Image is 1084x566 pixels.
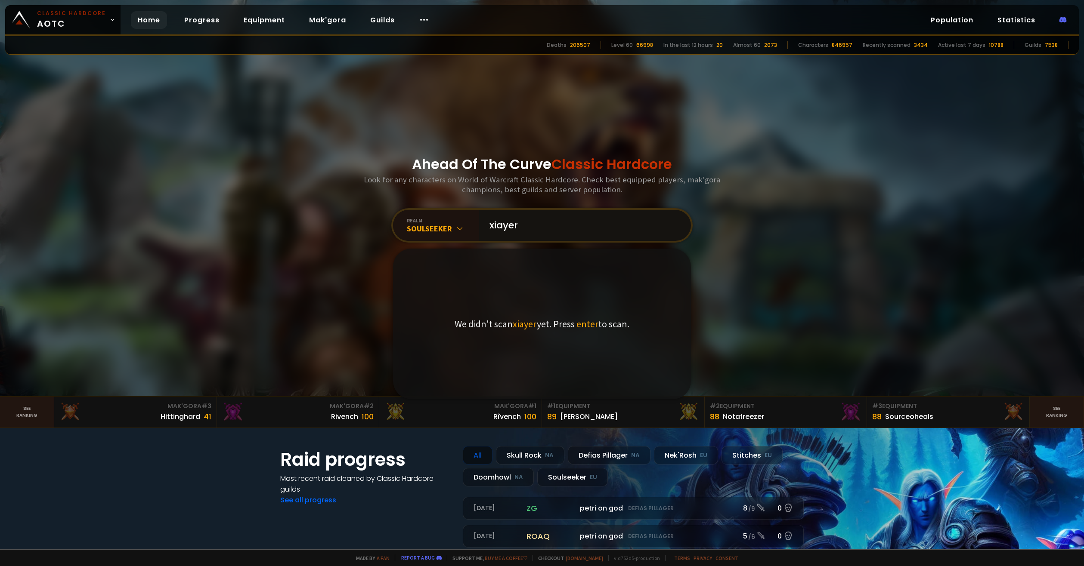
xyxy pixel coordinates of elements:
[1045,41,1058,49] div: 7538
[37,9,106,17] small: Classic Hardcore
[447,555,527,561] span: Support me,
[363,11,402,29] a: Guilds
[764,41,777,49] div: 2073
[663,41,713,49] div: In the last 12 hours
[722,446,783,464] div: Stitches
[545,451,554,460] small: NA
[537,468,608,486] div: Soulseeker
[59,402,211,411] div: Mak'Gora
[217,397,380,428] a: Mak'Gora#2Rivench100
[463,446,492,464] div: All
[131,11,167,29] a: Home
[401,554,435,561] a: Report a bug
[547,402,555,410] span: # 1
[384,402,536,411] div: Mak'Gora
[674,555,690,561] a: Terms
[407,217,479,224] div: realm
[938,41,985,49] div: Active last 7 days
[524,411,536,422] div: 100
[177,11,226,29] a: Progress
[723,411,764,422] div: Notafreezer
[710,402,720,410] span: # 2
[222,402,374,411] div: Mak'Gora
[201,402,211,410] span: # 3
[455,318,629,330] p: We didn't scan yet. Press to scan.
[280,473,452,495] h4: Most recent raid cleaned by Classic Hardcore guilds
[694,555,712,561] a: Privacy
[412,154,672,175] h1: Ahead Of The Curve
[576,318,598,330] span: enter
[551,154,672,174] span: Classic Hardcore
[765,451,772,460] small: EU
[204,411,211,422] div: 41
[533,555,603,561] span: Checkout
[590,473,597,482] small: EU
[360,175,724,194] h3: Look for any characters on World of Warcraft Classic Hardcore. Check best equipped players, mak'g...
[705,397,867,428] a: #2Equipment88Notafreezer
[989,41,1003,49] div: 10788
[493,411,521,422] div: Rîvench
[867,397,1030,428] a: #3Equipment88Sourceoheals
[463,497,804,520] a: [DATE]zgpetri on godDefias Pillager8 /90
[654,446,718,464] div: Nek'Rosh
[560,411,618,422] div: [PERSON_NAME]
[872,411,882,422] div: 88
[710,411,719,422] div: 88
[872,402,882,410] span: # 3
[547,41,567,49] div: Deaths
[863,41,911,49] div: Recently scanned
[379,397,542,428] a: Mak'Gora#1Rîvench100
[1030,397,1084,428] a: Seeranking
[364,402,374,410] span: # 2
[914,41,928,49] div: 3434
[37,9,106,30] span: AOTC
[351,555,390,561] span: Made by
[631,451,640,460] small: NA
[566,555,603,561] a: [DOMAIN_NAME]
[54,397,217,428] a: Mak'Gora#3Hittinghard41
[991,11,1042,29] a: Statistics
[611,41,633,49] div: Level 60
[331,411,358,422] div: Rivench
[636,41,653,49] div: 66998
[485,555,527,561] a: Buy me a coffee
[362,411,374,422] div: 100
[608,555,660,561] span: v. d752d5 - production
[733,41,761,49] div: Almost 60
[377,555,390,561] a: a fan
[570,41,590,49] div: 206507
[161,411,200,422] div: Hittinghard
[885,411,933,422] div: Sourceoheals
[5,5,121,34] a: Classic HardcoreAOTC
[463,525,804,548] a: [DATE]roaqpetri on godDefias Pillager5 /60
[407,224,479,234] div: Soulseeker
[832,41,852,49] div: 846957
[514,473,523,482] small: NA
[528,402,536,410] span: # 1
[715,555,738,561] a: Consent
[547,402,699,411] div: Equipment
[568,446,650,464] div: Defias Pillager
[1025,41,1041,49] div: Guilds
[716,41,723,49] div: 20
[924,11,980,29] a: Population
[872,402,1024,411] div: Equipment
[484,210,681,241] input: Search a character...
[710,402,862,411] div: Equipment
[547,411,557,422] div: 89
[463,468,534,486] div: Doomhowl
[280,446,452,473] h1: Raid progress
[542,397,705,428] a: #1Equipment89[PERSON_NAME]
[496,446,564,464] div: Skull Rock
[798,41,828,49] div: Characters
[237,11,292,29] a: Equipment
[513,318,537,330] span: xiayer
[280,495,336,505] a: See all progress
[302,11,353,29] a: Mak'gora
[700,451,707,460] small: EU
